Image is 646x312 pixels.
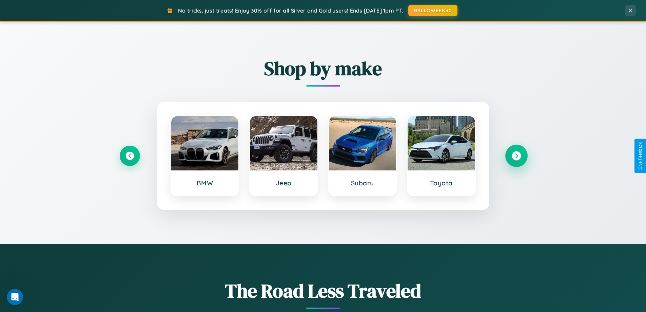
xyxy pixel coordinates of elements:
iframe: Intercom live chat [7,289,23,305]
h3: BMW [178,179,232,187]
h3: Toyota [414,179,468,187]
h1: The Road Less Traveled [120,278,527,304]
h3: Jeep [257,179,311,187]
span: No tricks, just treats! Enjoy 30% off for all Silver and Gold users! Ends [DATE] 1pm PT. [178,7,403,14]
div: Give Feedback [638,142,643,170]
button: HALLOWEEN30 [408,5,457,16]
h2: Shop by make [120,55,527,81]
h3: Subaru [336,179,390,187]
